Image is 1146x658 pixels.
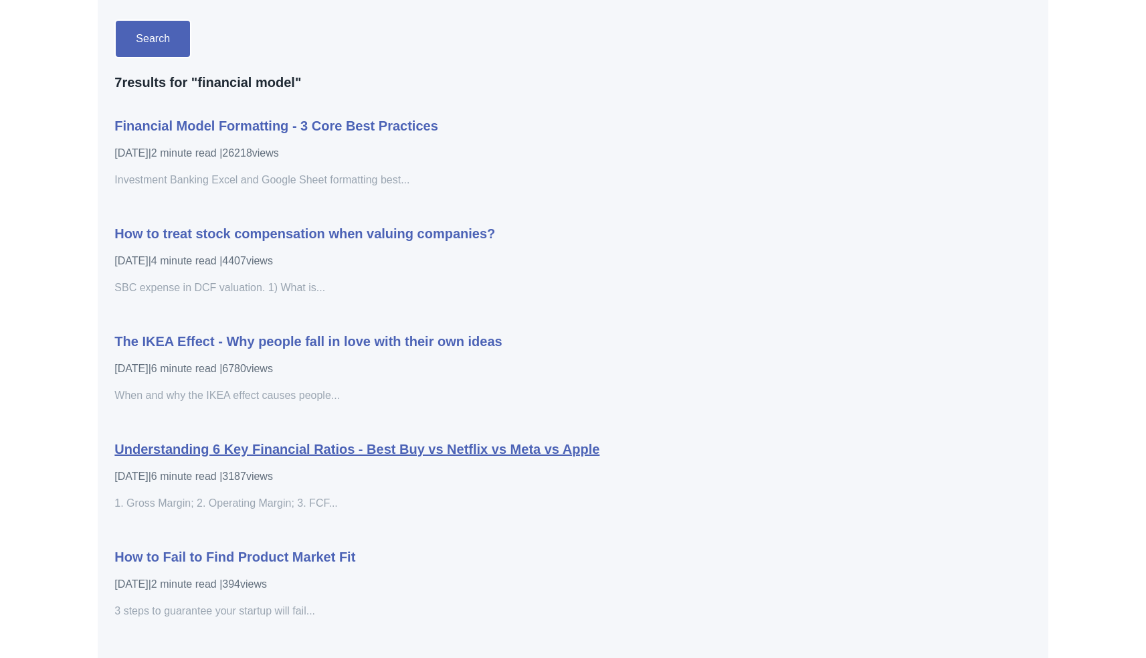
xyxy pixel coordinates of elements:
[219,363,273,374] span: | 6780 views
[114,388,756,404] p: When and why the IKEA effect causes people...
[114,442,599,457] a: Understanding 6 Key Financial Ratios - Best Buy vs Netflix vs Meta vs Apple
[114,550,355,564] a: How to Fail to Find Product Market Fit
[114,172,756,188] p: Investment Banking Excel and Google Sheet formatting best...
[114,495,756,511] p: 1. Gross Margin; 2. Operating Margin; 3. FCF...
[114,19,191,58] input: Search
[114,334,502,349] a: The IKEA Effect - Why people fall in love with their own ideas
[219,471,273,482] span: | 3187 views
[114,603,756,619] p: 3 steps to guarantee your startup will fail...
[114,469,756,485] p: [DATE] | 6 minute read
[114,361,756,377] p: [DATE] | 6 minute read
[114,226,495,241] a: How to treat stock compensation when valuing companies?
[114,145,756,161] p: [DATE] | 2 minute read
[219,255,273,266] span: | 4407 views
[114,74,1031,91] h3: 7 results for " financial model "
[219,147,279,159] span: | 26218 views
[114,280,756,296] p: SBC expense in DCF valuation. 1) What is...
[114,118,438,133] a: Financial Model Formatting - 3 Core Best Practices
[114,576,756,592] p: [DATE] | 2 minute read
[114,253,756,269] p: [DATE] | 4 minute read
[219,578,267,590] span: | 394 views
